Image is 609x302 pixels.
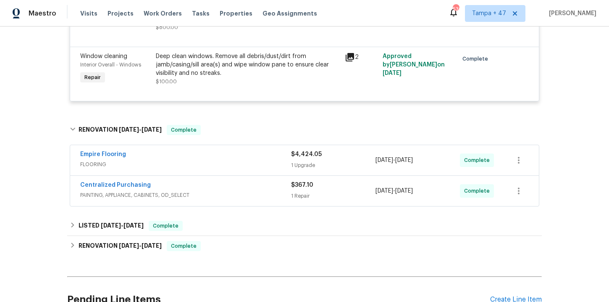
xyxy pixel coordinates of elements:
span: - [119,243,162,249]
div: 536 [453,5,459,13]
span: Visits [80,9,97,18]
span: Complete [464,187,493,195]
span: Interior Overall - Windows [80,62,141,67]
h6: RENOVATION [79,241,162,251]
span: [DATE] [142,127,162,132]
span: [DATE] [383,70,402,76]
span: [DATE] [101,223,121,228]
span: [DATE] [375,188,393,194]
span: - [375,156,413,164]
span: [PERSON_NAME] [546,9,596,18]
span: [DATE] [395,157,413,163]
span: Tampa + 47 [472,9,506,18]
span: $4,424.05 [291,151,322,157]
span: Geo Assignments [262,9,317,18]
span: $100.00 [156,79,177,84]
span: Approved by [PERSON_NAME] on [383,53,445,76]
h6: RENOVATION [79,125,162,135]
span: [DATE] [375,157,393,163]
span: $800.00 [156,25,178,30]
h6: LISTED [79,221,144,231]
span: - [101,223,144,228]
div: LISTED [DATE]-[DATE]Complete [67,216,542,236]
span: Window cleaning [80,53,127,59]
div: 1 Upgrade [291,161,375,170]
span: [DATE] [119,127,139,132]
span: [DATE] [119,243,139,249]
span: Complete [168,126,200,134]
span: Complete [462,55,491,63]
div: RENOVATION [DATE]-[DATE]Complete [67,117,542,143]
div: Deep clean windows. Remove all debris/dust/dirt from jamb/casing/sill area(s) and wipe window pan... [156,52,340,77]
span: Complete [150,222,182,230]
span: [DATE] [395,188,413,194]
span: Projects [108,9,134,18]
div: 1 Repair [291,192,375,200]
div: 2 [345,52,378,62]
span: - [375,187,413,195]
span: [DATE] [142,243,162,249]
a: Empire Flooring [80,151,126,157]
span: [DATE] [123,223,144,228]
span: Properties [220,9,252,18]
span: Complete [464,156,493,164]
div: RENOVATION [DATE]-[DATE]Complete [67,236,542,256]
span: Repair [81,73,104,82]
span: Work Orders [144,9,182,18]
span: FLOORING [80,160,291,169]
span: Tasks [192,11,210,16]
span: - [119,127,162,132]
span: Complete [168,242,200,250]
span: PAINTING, APPLIANCE, CABINETS, OD_SELECT [80,191,291,199]
a: Centralized Purchasing [80,182,151,188]
span: $367.10 [291,182,313,188]
span: Maestro [29,9,56,18]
